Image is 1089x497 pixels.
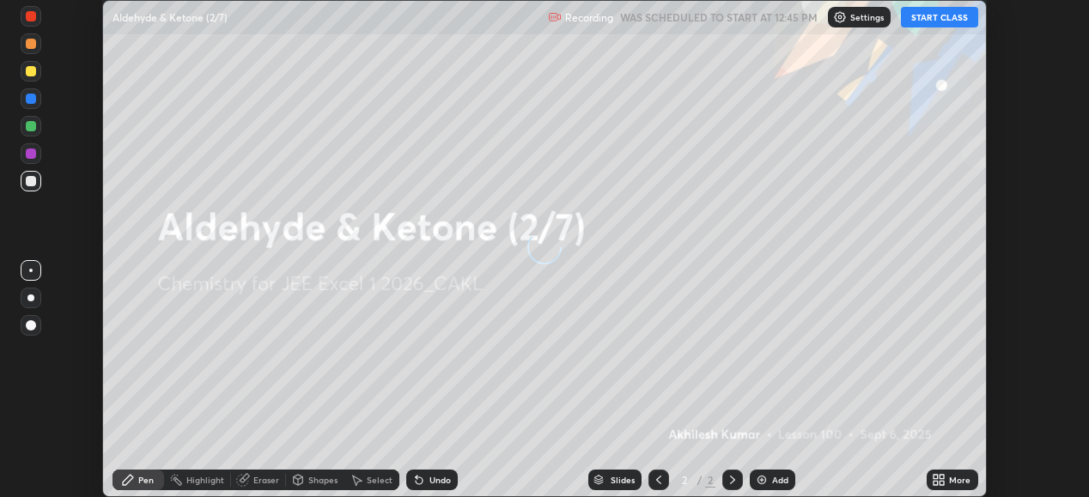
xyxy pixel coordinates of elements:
div: Slides [611,476,635,484]
img: add-slide-button [755,473,769,487]
div: Highlight [186,476,224,484]
div: / [697,475,702,485]
p: Settings [850,13,884,21]
div: 2 [705,472,715,488]
img: recording.375f2c34.svg [548,10,562,24]
div: Select [367,476,392,484]
div: Shapes [308,476,338,484]
div: Undo [429,476,451,484]
div: Pen [138,476,154,484]
div: Add [772,476,788,484]
h5: WAS SCHEDULED TO START AT 12:45 PM [620,9,818,25]
img: class-settings-icons [833,10,847,24]
p: Aldehyde & Ketone (2/7) [113,10,228,24]
button: START CLASS [901,7,978,27]
div: Eraser [253,476,279,484]
div: 2 [676,475,693,485]
p: Recording [565,11,613,24]
div: More [949,476,970,484]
